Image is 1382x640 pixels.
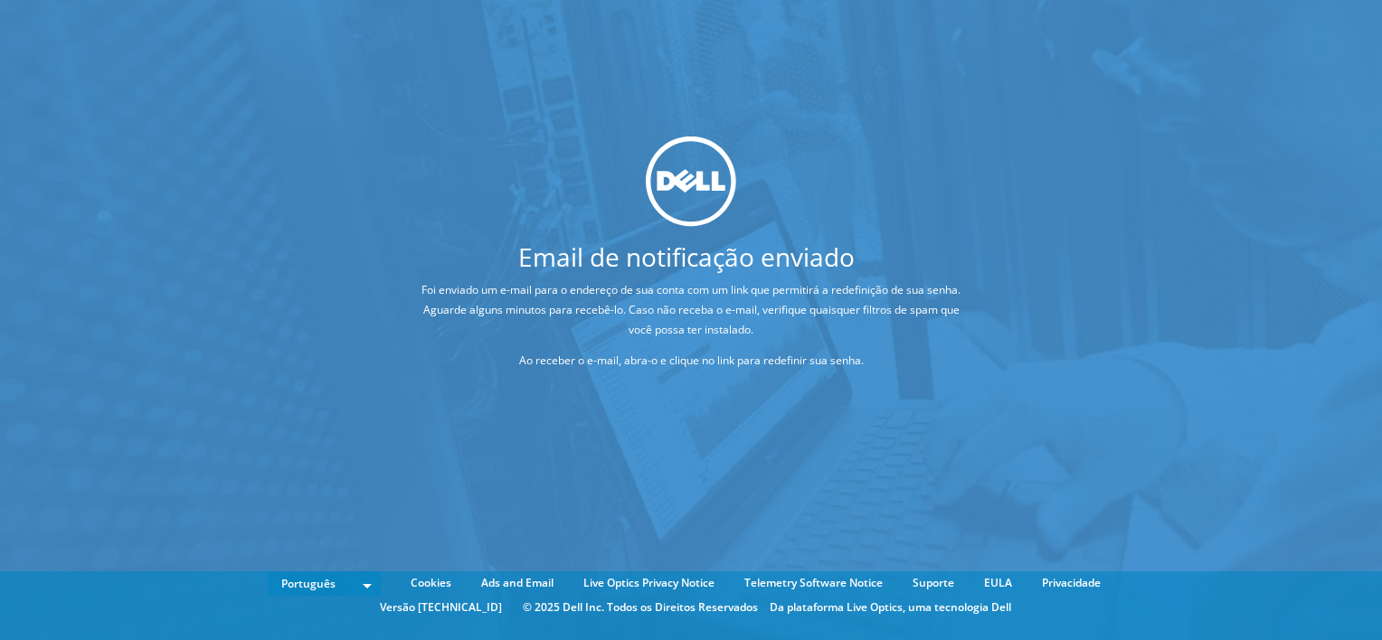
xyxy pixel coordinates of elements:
h1: Email de notificação enviado [345,244,1027,269]
a: EULA [970,573,1026,593]
a: Telemetry Software Notice [731,573,896,593]
p: Ao receber o e-mail, abra-o e clique no link para redefinir sua senha. [413,351,969,371]
a: Ads and Email [468,573,567,593]
a: Live Optics Privacy Notice [570,573,728,593]
li: Versão [TECHNICAL_ID] [371,598,511,617]
a: Cookies [397,573,465,593]
li: © 2025 Dell Inc. Todos os Direitos Reservados [514,598,767,617]
a: Privacidade [1028,573,1114,593]
a: Suporte [899,573,968,593]
li: Da plataforma Live Optics, uma tecnologia Dell [770,598,1011,617]
img: dell_svg_logo.svg [646,136,736,227]
p: Foi enviado um e-mail para o endereço de sua conta com um link que permitirá a redefinição de sua... [413,280,969,340]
